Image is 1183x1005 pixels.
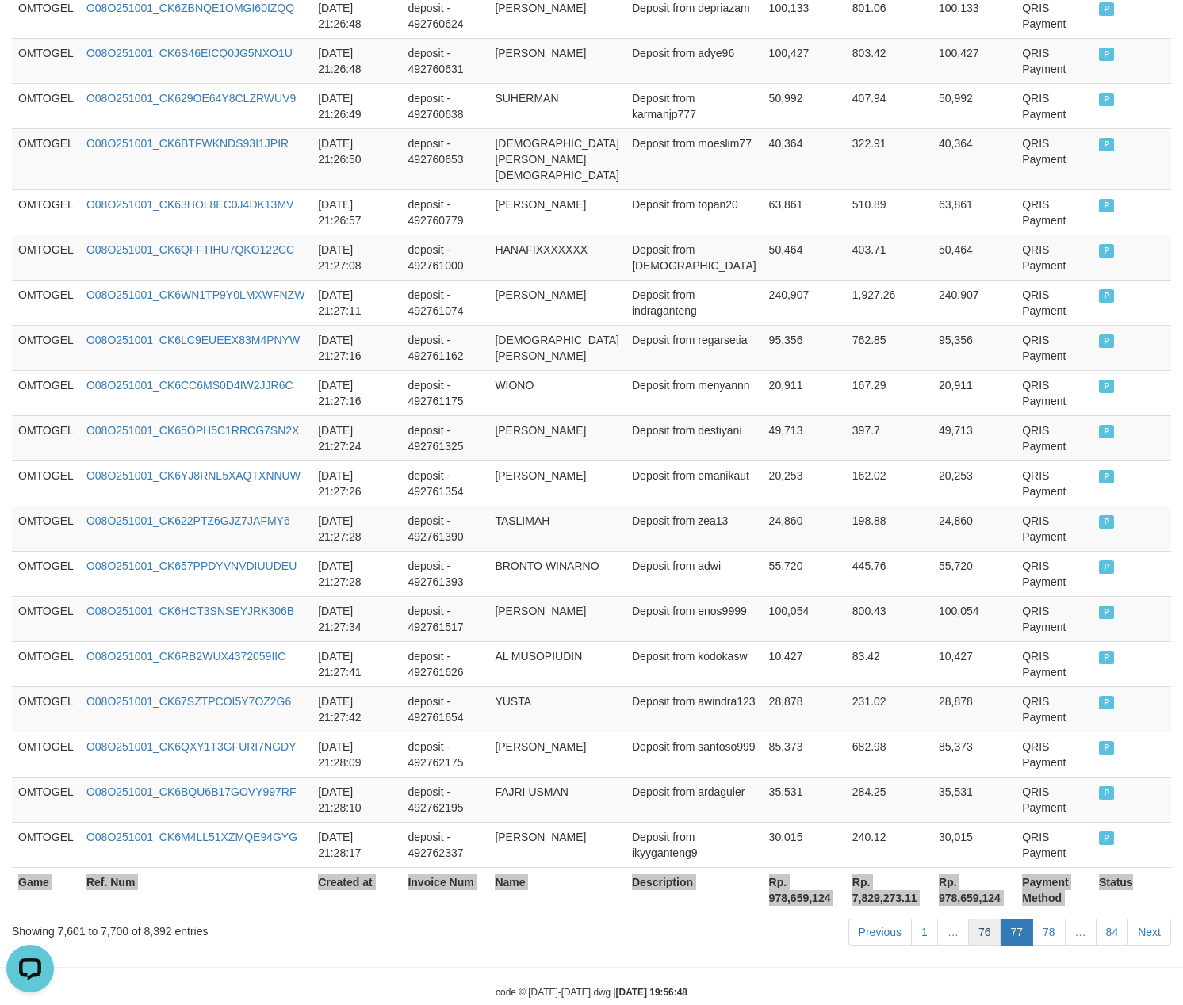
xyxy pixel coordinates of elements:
[846,38,932,83] td: 803.42
[846,506,932,551] td: 198.88
[12,506,80,551] td: OMTOGEL
[846,551,932,596] td: 445.76
[1099,786,1115,800] span: PAID
[1032,919,1066,946] a: 78
[846,641,932,686] td: 83.42
[932,280,1016,325] td: 240,907
[401,189,488,235] td: deposit - 492760779
[1016,128,1093,189] td: QRIS Payment
[12,128,80,189] td: OMTOGEL
[488,822,626,867] td: [PERSON_NAME]
[932,83,1016,128] td: 50,992
[401,506,488,551] td: deposit - 492761390
[763,235,846,280] td: 50,464
[1016,415,1093,460] td: QRIS Payment
[763,777,846,822] td: 35,531
[626,460,763,506] td: Deposit from emanikaut
[626,551,763,596] td: Deposit from adwi
[626,867,763,912] th: Description
[848,919,912,946] a: Previous
[763,460,846,506] td: 20,253
[626,325,763,370] td: Deposit from regarsetia
[1099,606,1115,619] span: PAID
[932,235,1016,280] td: 50,464
[401,867,488,912] th: Invoice Num
[626,415,763,460] td: Deposit from destiyani
[846,732,932,777] td: 682.98
[1099,289,1115,303] span: PAID
[626,280,763,325] td: Deposit from indraganteng
[763,415,846,460] td: 49,713
[1016,506,1093,551] td: QRIS Payment
[932,370,1016,415] td: 20,911
[932,641,1016,686] td: 10,427
[86,469,301,482] a: O08O251001_CK6YJ8RNL5XAQTXNNUW
[12,641,80,686] td: OMTOGEL
[626,83,763,128] td: Deposit from karmanjp777
[846,370,932,415] td: 167.29
[846,189,932,235] td: 510.89
[763,686,846,732] td: 28,878
[846,83,932,128] td: 407.94
[763,867,846,912] th: Rp. 978,659,124
[401,460,488,506] td: deposit - 492761354
[626,686,763,732] td: Deposit from awindra123
[1016,867,1093,912] th: Payment Method
[763,596,846,641] td: 100,054
[86,424,299,437] a: O08O251001_CK65OPH5C1RRCG7SN2X
[1000,919,1033,946] a: 77
[12,551,80,596] td: OMTOGEL
[932,822,1016,867] td: 30,015
[312,38,401,83] td: [DATE] 21:26:48
[488,370,626,415] td: WIONO
[312,460,401,506] td: [DATE] 21:27:26
[932,686,1016,732] td: 28,878
[626,189,763,235] td: Deposit from topan20
[401,235,488,280] td: deposit - 492761000
[1016,280,1093,325] td: QRIS Payment
[1099,470,1115,483] span: PAID
[846,777,932,822] td: 284.25
[932,415,1016,460] td: 49,713
[12,822,80,867] td: OMTOGEL
[1016,596,1093,641] td: QRIS Payment
[1016,370,1093,415] td: QRIS Payment
[1016,822,1093,867] td: QRIS Payment
[846,280,932,325] td: 1,927.26
[312,325,401,370] td: [DATE] 21:27:16
[626,596,763,641] td: Deposit from enos9999
[312,370,401,415] td: [DATE] 21:27:16
[86,785,297,798] a: O08O251001_CK6BQU6B17GOVY997RF
[312,280,401,325] td: [DATE] 21:27:11
[312,596,401,641] td: [DATE] 21:27:34
[401,596,488,641] td: deposit - 492761517
[488,460,626,506] td: [PERSON_NAME]
[401,822,488,867] td: deposit - 492762337
[488,189,626,235] td: [PERSON_NAME]
[932,460,1016,506] td: 20,253
[846,460,932,506] td: 162.02
[1099,199,1115,212] span: PAID
[932,128,1016,189] td: 40,364
[763,128,846,189] td: 40,364
[846,686,932,732] td: 231.02
[86,695,291,708] a: O08O251001_CK67SZTPCOI5Y7OZ2G6
[401,38,488,83] td: deposit - 492760631
[626,822,763,867] td: Deposit from ikyyganteng9
[763,280,846,325] td: 240,907
[932,867,1016,912] th: Rp. 978,659,124
[932,596,1016,641] td: 100,054
[763,38,846,83] td: 100,427
[312,551,401,596] td: [DATE] 21:27:28
[763,506,846,551] td: 24,860
[1099,696,1115,709] span: PAID
[86,137,289,150] a: O08O251001_CK6BTFWKNDS93I1JPIR
[86,334,300,346] a: O08O251001_CK6LC9EUEEX83M4PNYW
[401,280,488,325] td: deposit - 492761074
[12,189,80,235] td: OMTOGEL
[846,325,932,370] td: 762.85
[312,686,401,732] td: [DATE] 21:27:42
[401,83,488,128] td: deposit - 492760638
[401,370,488,415] td: deposit - 492761175
[1016,777,1093,822] td: QRIS Payment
